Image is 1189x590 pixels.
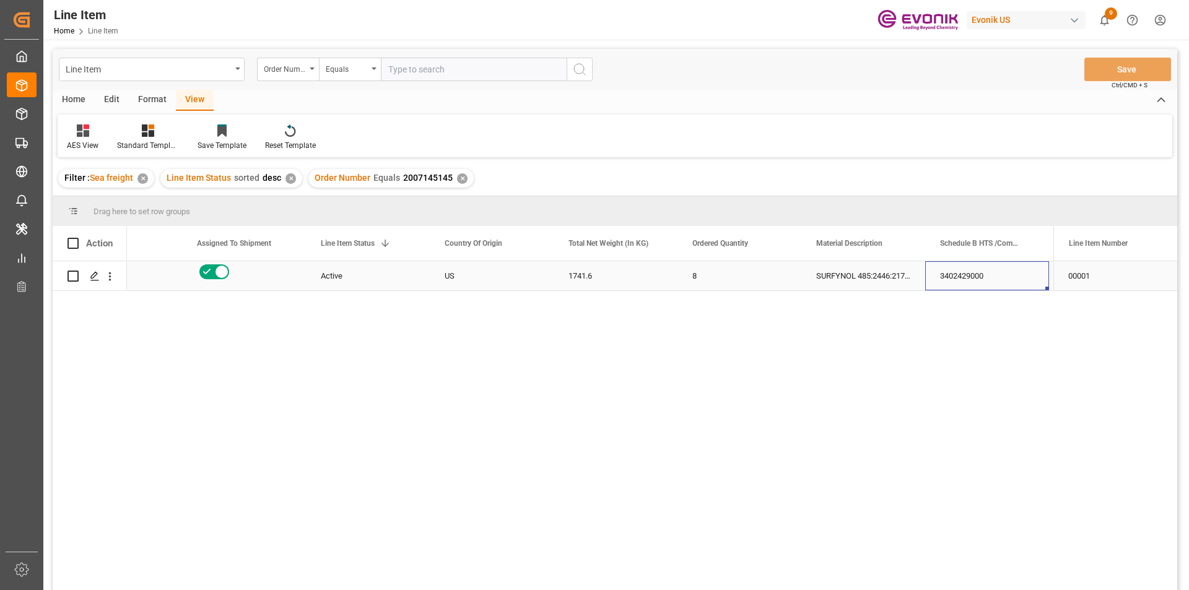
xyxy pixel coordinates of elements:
[129,90,176,111] div: Format
[59,58,245,81] button: open menu
[285,173,296,184] div: ✕
[90,173,133,183] span: Sea freight
[263,173,281,183] span: desc
[197,239,271,248] span: Assigned To Shipment
[234,173,259,183] span: sorted
[1112,80,1148,90] span: Ctrl/CMD + S
[967,8,1091,32] button: Evonik US
[66,61,231,76] div: Line Item
[445,239,502,248] span: Country Of Origin
[967,11,1086,29] div: Evonik US
[878,9,958,31] img: Evonik-brand-mark-Deep-Purple-RGB.jpeg_1700498283.jpeg
[319,58,381,81] button: open menu
[568,239,648,248] span: Total Net Weight (In KG)
[801,261,925,290] div: SURFYNOL 485:2446:217.7:OI:P
[677,261,801,290] div: 8
[54,6,118,24] div: Line Item
[117,140,179,151] div: Standard Templates
[257,58,319,81] button: open menu
[1118,6,1146,34] button: Help Center
[1053,261,1177,290] div: 00001
[54,27,74,35] a: Home
[321,239,375,248] span: Line Item Status
[567,58,593,81] button: search button
[315,173,370,183] span: Order Number
[53,90,95,111] div: Home
[381,58,567,81] input: Type to search
[816,239,882,248] span: Material Description
[925,261,1049,290] div: 3402429000
[1069,239,1128,248] span: Line Item Number
[403,173,453,183] span: 2007145145
[1084,58,1171,81] button: Save
[1049,261,1173,290] div: 24800.38
[692,239,748,248] span: Ordered Quantity
[95,90,129,111] div: Edit
[53,261,127,291] div: Press SPACE to select this row.
[1053,261,1177,291] div: Press SPACE to select this row.
[86,238,113,249] div: Action
[321,262,415,290] div: Active
[373,173,400,183] span: Equals
[265,140,316,151] div: Reset Template
[67,140,98,151] div: AES View
[430,261,554,290] div: US
[940,239,1023,248] span: Schedule B HTS /Commodity Code (HS Code)
[137,173,148,184] div: ✕
[1091,6,1118,34] button: show 9 new notifications
[1105,7,1117,20] span: 9
[264,61,306,75] div: Order Number
[176,90,214,111] div: View
[554,261,677,290] div: 1741.6
[64,173,90,183] span: Filter :
[457,173,468,184] div: ✕
[94,207,190,216] span: Drag here to set row groups
[198,140,246,151] div: Save Template
[167,173,231,183] span: Line Item Status
[326,61,368,75] div: Equals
